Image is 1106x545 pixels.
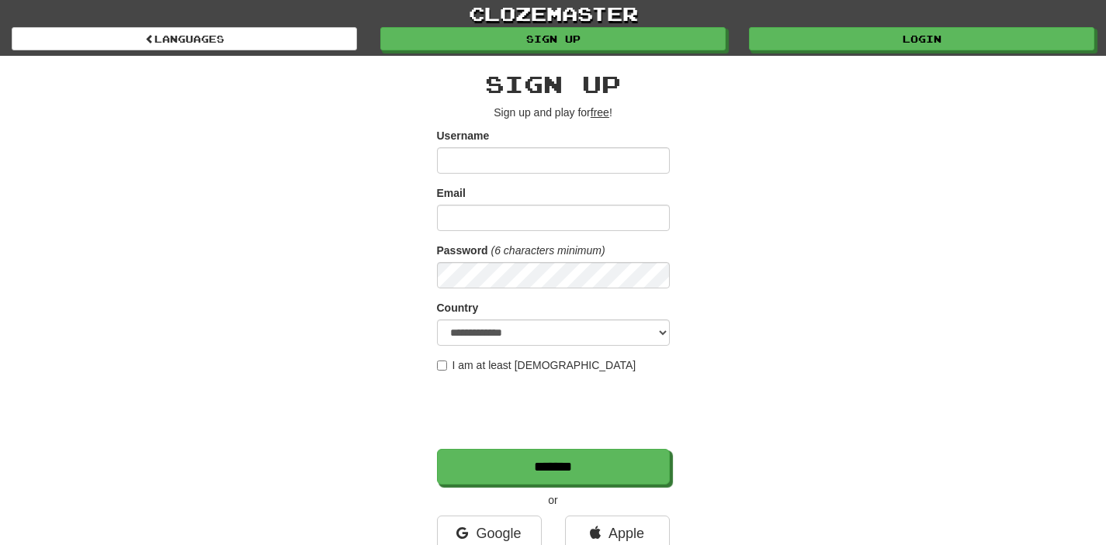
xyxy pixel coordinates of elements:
label: Email [437,185,466,201]
a: Login [749,27,1094,50]
p: or [437,492,670,508]
label: I am at least [DEMOGRAPHIC_DATA] [437,357,636,373]
a: Languages [12,27,357,50]
p: Sign up and play for ! [437,105,670,120]
h2: Sign up [437,71,670,97]
label: Country [437,300,479,316]
a: Sign up [380,27,726,50]
iframe: reCAPTCHA [437,381,673,441]
input: I am at least [DEMOGRAPHIC_DATA] [437,360,447,371]
u: free [591,106,609,119]
em: (6 characters minimum) [491,244,605,257]
label: Username [437,128,490,143]
label: Password [437,243,488,258]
